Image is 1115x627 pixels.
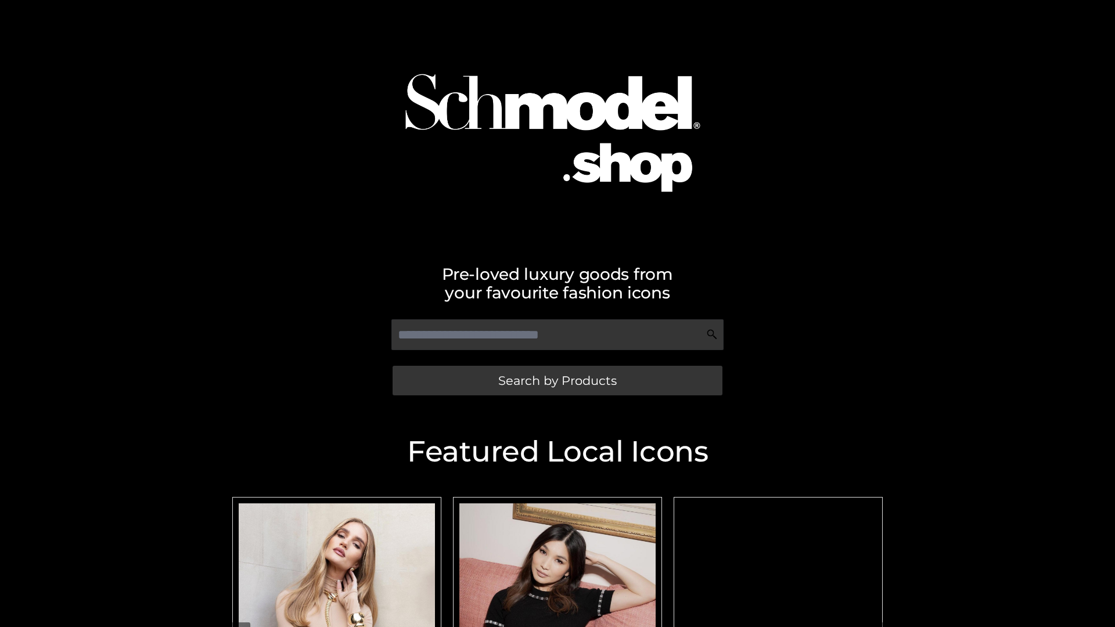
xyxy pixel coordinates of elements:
[706,329,718,340] img: Search Icon
[226,265,889,302] h2: Pre-loved luxury goods from your favourite fashion icons
[393,366,722,395] a: Search by Products
[226,437,889,466] h2: Featured Local Icons​
[498,374,617,387] span: Search by Products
